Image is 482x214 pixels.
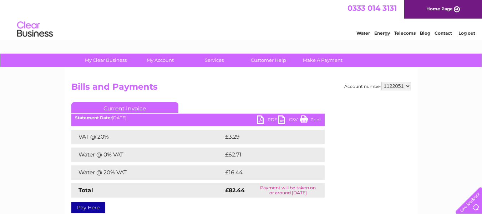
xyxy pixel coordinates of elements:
[420,30,430,36] a: Blog
[17,19,53,40] img: logo.png
[71,148,223,162] td: Water @ 0% VAT
[225,187,245,194] strong: £82.44
[435,30,452,36] a: Contact
[73,4,410,35] div: Clear Business is a trading name of Verastar Limited (registered in [GEOGRAPHIC_DATA] No. 3667643...
[278,115,300,126] a: CSV
[344,82,411,90] div: Account number
[347,4,397,13] a: 0333 014 3131
[71,102,178,113] a: Current Invoice
[223,165,310,180] td: £16.44
[71,82,411,95] h2: Bills and Payments
[71,115,325,120] div: [DATE]
[185,54,244,67] a: Services
[458,30,475,36] a: Log out
[252,183,324,198] td: Payment will be taken on or around [DATE]
[71,202,105,213] a: Pay Here
[257,115,278,126] a: PDF
[223,148,309,162] td: £62.71
[223,130,308,144] td: £3.29
[300,115,321,126] a: Print
[76,54,135,67] a: My Clear Business
[356,30,370,36] a: Water
[131,54,189,67] a: My Account
[78,187,93,194] strong: Total
[293,54,352,67] a: Make A Payment
[75,115,112,120] b: Statement Date:
[71,165,223,180] td: Water @ 20% VAT
[374,30,390,36] a: Energy
[394,30,416,36] a: Telecoms
[71,130,223,144] td: VAT @ 20%
[239,54,298,67] a: Customer Help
